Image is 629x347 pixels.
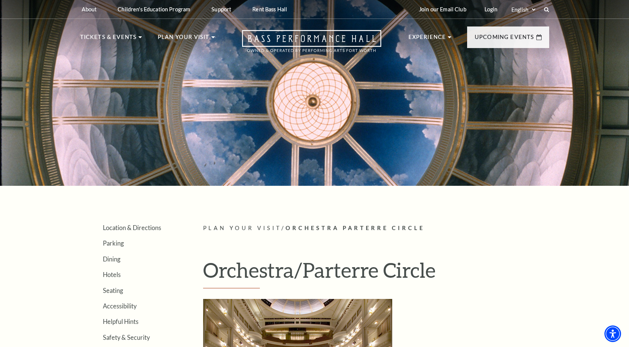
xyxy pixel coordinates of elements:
[118,6,190,12] p: Children's Education Program
[286,225,425,231] span: Orchestra Parterre Circle
[203,225,282,231] span: Plan Your Visit
[103,318,138,325] a: Helpful Hints
[103,302,137,310] a: Accessibility
[158,33,210,46] p: Plan Your Visit
[82,6,97,12] p: About
[103,334,150,341] a: Safety & Security
[510,6,537,13] select: Select:
[604,325,621,342] div: Accessibility Menu
[80,33,137,46] p: Tickets & Events
[103,255,120,263] a: Dining
[103,224,161,231] a: Location & Directions
[103,240,124,247] a: Parking
[408,33,446,46] p: Experience
[203,224,549,233] p: /
[475,33,534,46] p: Upcoming Events
[103,287,123,294] a: Seating
[252,6,287,12] p: Rent Bass Hall
[103,271,121,278] a: Hotels
[203,258,549,289] h1: Orchestra/Parterre Circle
[211,6,231,12] p: Support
